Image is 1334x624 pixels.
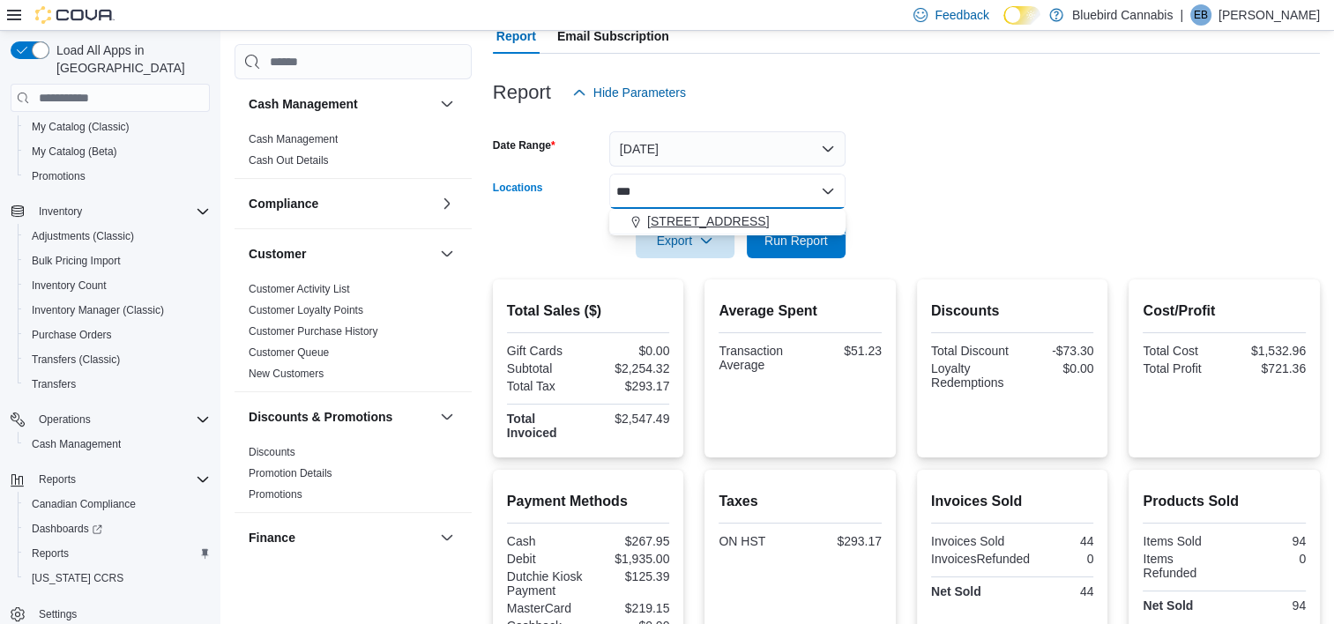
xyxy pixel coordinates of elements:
[249,368,324,380] a: New Customers
[507,344,585,358] div: Gift Cards
[931,361,1009,390] div: Loyalty Redemptions
[249,466,332,480] span: Promotion Details
[49,41,210,77] span: Load All Apps in [GEOGRAPHIC_DATA]
[931,552,1030,566] div: InvoicesRefunded
[249,195,433,212] button: Compliance
[719,344,796,372] div: Transaction Average
[1143,491,1306,512] h2: Products Sold
[1143,361,1220,375] div: Total Profit
[32,437,121,451] span: Cash Management
[493,138,555,152] label: Date Range
[249,529,433,546] button: Finance
[249,283,350,295] a: Customer Activity List
[593,84,686,101] span: Hide Parameters
[719,491,882,512] h2: Taxes
[32,469,210,490] span: Reports
[249,345,329,360] span: Customer Queue
[32,328,112,342] span: Purchase Orders
[25,166,210,187] span: Promotions
[235,129,472,178] div: Cash Management
[719,534,796,548] div: ON HST
[1228,361,1306,375] div: $721.36
[249,325,378,338] a: Customer Purchase History
[719,301,882,322] h2: Average Spent
[592,361,669,375] div: $2,254.32
[1037,552,1093,566] div: 0
[507,412,557,440] strong: Total Invoiced
[32,353,120,367] span: Transfers (Classic)
[25,324,119,345] a: Purchase Orders
[32,229,134,243] span: Adjustments (Classic)
[1194,4,1208,26] span: EB
[804,344,882,358] div: $51.23
[18,323,217,347] button: Purchase Orders
[25,141,210,162] span: My Catalog (Beta)
[935,6,988,24] span: Feedback
[507,491,670,512] h2: Payment Methods
[25,226,141,247] a: Adjustments (Classic)
[32,546,69,561] span: Reports
[507,361,585,375] div: Subtotal
[764,232,828,249] span: Run Report
[32,497,136,511] span: Canadian Compliance
[931,344,1009,358] div: Total Discount
[25,250,128,271] a: Bulk Pricing Import
[931,534,1009,548] div: Invoices Sold
[18,347,217,372] button: Transfers (Classic)
[235,279,472,391] div: Customer
[18,541,217,566] button: Reports
[18,115,217,139] button: My Catalog (Classic)
[249,154,329,167] a: Cash Out Details
[25,141,124,162] a: My Catalog (Beta)
[25,324,210,345] span: Purchase Orders
[647,212,769,230] span: [STREET_ADDRESS]
[25,300,210,321] span: Inventory Manager (Classic)
[249,408,433,426] button: Discounts & Promotions
[646,223,724,258] span: Export
[4,467,217,492] button: Reports
[592,601,669,615] div: $219.15
[18,492,217,516] button: Canadian Compliance
[609,209,846,234] div: Choose from the following options
[249,446,295,458] a: Discounts
[32,145,117,159] span: My Catalog (Beta)
[25,116,210,137] span: My Catalog (Classic)
[1143,534,1220,548] div: Items Sold
[25,494,143,515] a: Canadian Compliance
[249,95,358,113] h3: Cash Management
[249,95,433,113] button: Cash Management
[1016,584,1093,598] div: 44
[609,209,846,234] button: [STREET_ADDRESS]
[25,226,210,247] span: Adjustments (Classic)
[1003,6,1040,25] input: Dark Mode
[25,434,128,455] a: Cash Management
[592,344,669,358] div: $0.00
[436,193,458,214] button: Compliance
[18,298,217,323] button: Inventory Manager (Classic)
[249,367,324,381] span: New Customers
[493,181,543,195] label: Locations
[18,432,217,457] button: Cash Management
[1143,552,1220,580] div: Items Refunded
[1143,344,1220,358] div: Total Cost
[32,169,86,183] span: Promotions
[18,139,217,164] button: My Catalog (Beta)
[249,304,363,316] a: Customer Loyalty Points
[32,201,210,222] span: Inventory
[25,494,210,515] span: Canadian Compliance
[32,377,76,391] span: Transfers
[507,379,585,393] div: Total Tax
[1016,361,1093,375] div: $0.00
[1003,25,1004,26] span: Dark Mode
[436,527,458,548] button: Finance
[931,301,1094,322] h2: Discounts
[496,19,536,54] span: Report
[25,349,210,370] span: Transfers (Classic)
[32,201,89,222] button: Inventory
[493,82,551,103] h3: Report
[39,472,76,487] span: Reports
[1228,552,1306,566] div: 0
[592,412,669,426] div: $2,547.49
[4,199,217,224] button: Inventory
[25,518,109,539] a: Dashboards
